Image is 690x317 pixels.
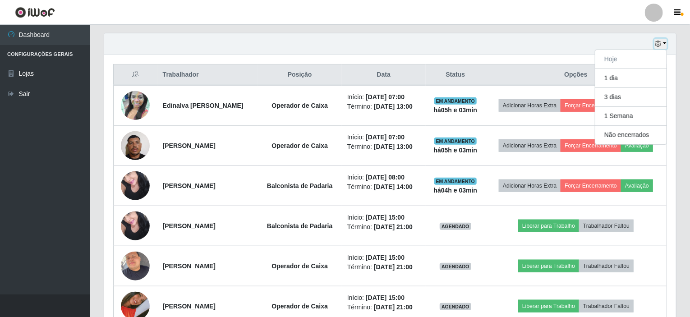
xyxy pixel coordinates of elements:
[121,126,150,165] img: 1744328731304.jpeg
[518,220,579,232] button: Liberar para Trabalho
[15,7,55,18] img: CoreUI Logo
[579,220,634,232] button: Trabalhador Faltou
[121,207,150,245] img: 1746197830896.jpeg
[621,139,653,152] button: Avaliação
[121,80,150,131] img: 1650687338616.jpeg
[434,187,478,194] strong: há 04 h e 03 min
[157,64,258,86] th: Trabalhador
[374,183,413,190] time: [DATE] 14:00
[347,182,420,192] li: Término:
[347,173,420,182] li: Início:
[347,213,420,222] li: Início:
[595,107,667,126] button: 1 Semana
[518,300,579,312] button: Liberar para Trabalho
[561,139,621,152] button: Forçar Encerramento
[163,182,216,189] strong: [PERSON_NAME]
[499,139,561,152] button: Adicionar Horas Extra
[434,147,478,154] strong: há 05 h e 03 min
[163,102,244,109] strong: Edinalva [PERSON_NAME]
[485,64,667,86] th: Opções
[374,263,413,271] time: [DATE] 21:00
[440,303,471,310] span: AGENDADO
[342,64,426,86] th: Data
[347,102,420,111] li: Término:
[163,142,216,149] strong: [PERSON_NAME]
[271,142,328,149] strong: Operador de Caixa
[347,133,420,142] li: Início:
[366,294,405,301] time: [DATE] 15:00
[518,260,579,272] button: Liberar para Trabalho
[366,254,405,261] time: [DATE] 15:00
[271,102,328,109] strong: Operador de Caixa
[621,179,653,192] button: Avaliação
[366,214,405,221] time: [DATE] 15:00
[366,93,405,101] time: [DATE] 07:00
[440,223,471,230] span: AGENDADO
[595,69,667,88] button: 1 dia
[271,262,328,270] strong: Operador de Caixa
[499,179,561,192] button: Adicionar Horas Extra
[267,182,333,189] strong: Balconista de Padaria
[347,293,420,303] li: Início:
[434,97,477,105] span: EM ANDAMENTO
[595,50,667,69] button: Hoje
[374,223,413,230] time: [DATE] 21:00
[366,174,405,181] time: [DATE] 08:00
[347,303,420,312] li: Término:
[374,103,413,110] time: [DATE] 13:00
[258,64,342,86] th: Posição
[271,303,328,310] strong: Operador de Caixa
[163,222,216,230] strong: [PERSON_NAME]
[121,247,150,285] img: 1734154515134.jpeg
[121,166,150,205] img: 1746197830896.jpeg
[267,222,333,230] strong: Balconista de Padaria
[595,88,667,107] button: 3 dias
[426,64,485,86] th: Status
[163,303,216,310] strong: [PERSON_NAME]
[347,142,420,152] li: Término:
[434,138,477,145] span: EM ANDAMENTO
[347,222,420,232] li: Término:
[434,178,477,185] span: EM ANDAMENTO
[347,253,420,262] li: Início:
[579,260,634,272] button: Trabalhador Faltou
[561,99,621,112] button: Forçar Encerramento
[163,262,216,270] strong: [PERSON_NAME]
[374,303,413,311] time: [DATE] 21:00
[347,92,420,102] li: Início:
[440,263,471,270] span: AGENDADO
[434,106,478,114] strong: há 05 h e 03 min
[347,262,420,272] li: Término:
[595,126,667,144] button: Não encerrados
[579,300,634,312] button: Trabalhador Faltou
[499,99,561,112] button: Adicionar Horas Extra
[374,143,413,150] time: [DATE] 13:00
[561,179,621,192] button: Forçar Encerramento
[366,133,405,141] time: [DATE] 07:00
